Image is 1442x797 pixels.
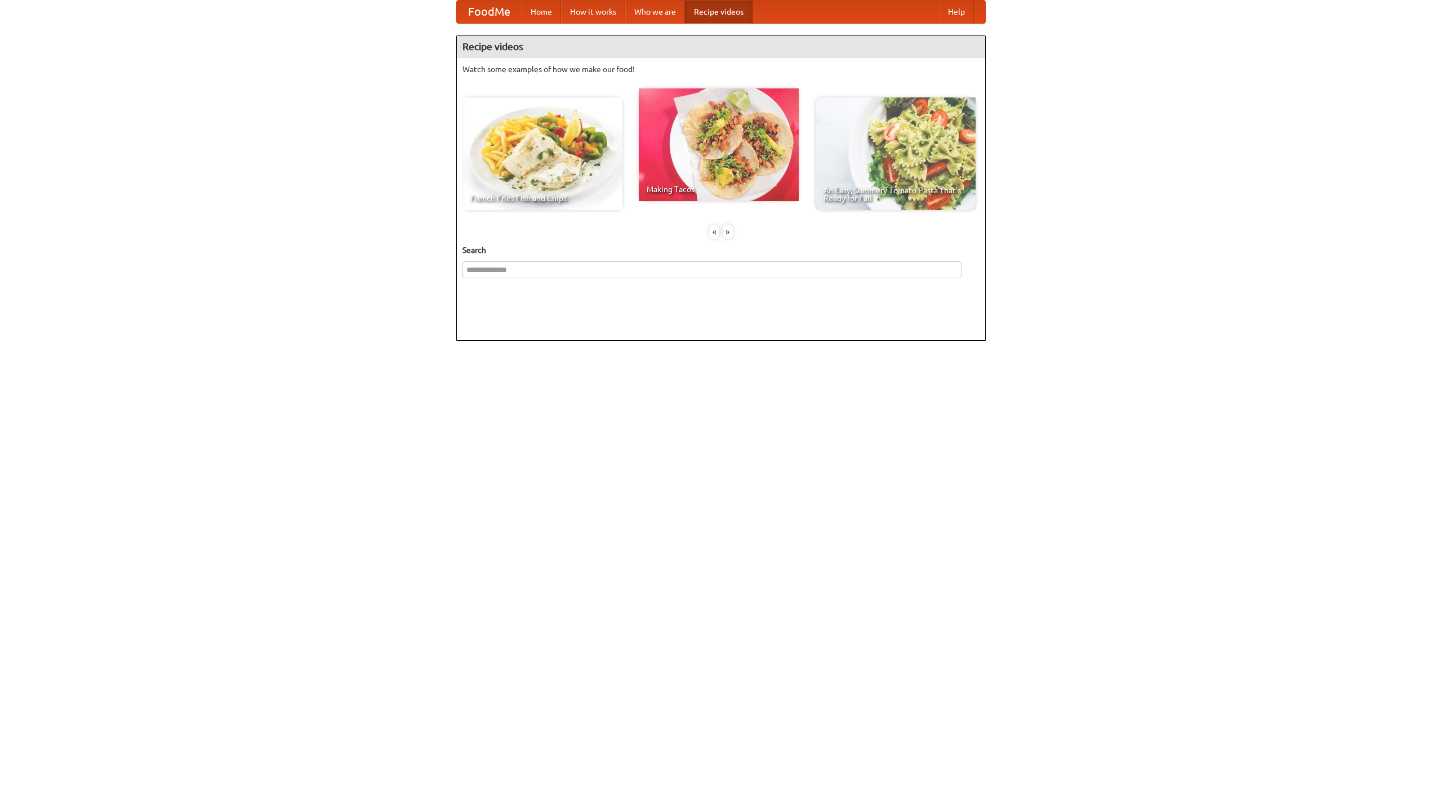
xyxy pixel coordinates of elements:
[462,64,980,75] p: Watch some examples of how we make our food!
[522,1,561,23] a: Home
[709,225,719,239] div: «
[824,186,968,202] span: An Easy, Summery Tomato Pasta That's Ready for Fall
[816,97,976,210] a: An Easy, Summery Tomato Pasta That's Ready for Fall
[457,1,522,23] a: FoodMe
[639,88,799,201] a: Making Tacos
[723,225,733,239] div: »
[457,35,985,58] h4: Recipe videos
[685,1,753,23] a: Recipe videos
[647,185,791,193] span: Making Tacos
[462,244,980,256] h5: Search
[470,194,615,202] span: French Fries Fish and Chips
[561,1,625,23] a: How it works
[462,97,622,210] a: French Fries Fish and Chips
[939,1,974,23] a: Help
[625,1,685,23] a: Who we are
